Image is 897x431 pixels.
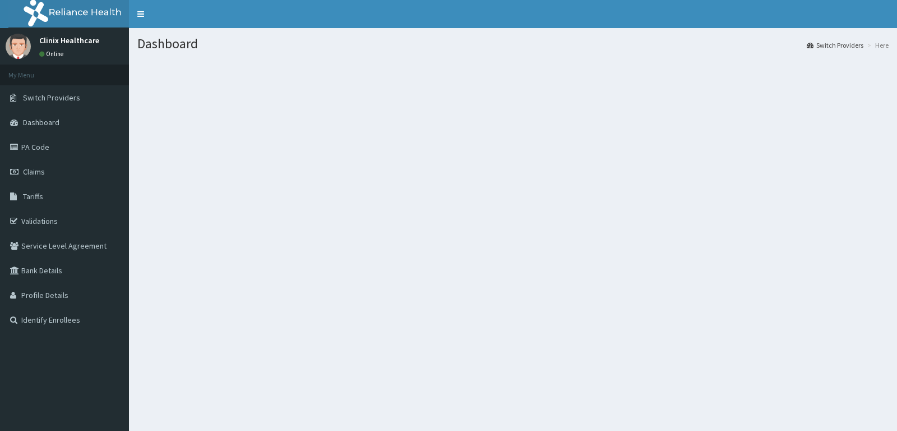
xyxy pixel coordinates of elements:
[23,167,45,177] span: Claims
[39,36,99,44] p: Clinix Healthcare
[23,93,80,103] span: Switch Providers
[23,117,59,127] span: Dashboard
[864,40,889,50] li: Here
[137,36,889,51] h1: Dashboard
[807,40,863,50] a: Switch Providers
[6,34,31,59] img: User Image
[39,50,66,58] a: Online
[23,191,43,201] span: Tariffs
